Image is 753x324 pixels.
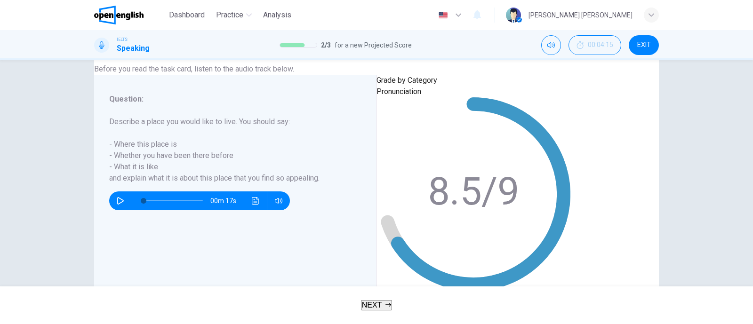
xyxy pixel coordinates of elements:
[529,9,633,21] div: [PERSON_NAME] [PERSON_NAME]
[109,94,350,105] h6: Question :
[109,116,350,184] h6: Describe a place you would like to live. You should say: - Where this place is - Whether you have...
[437,12,449,19] img: en
[94,6,165,24] a: OpenEnglish logo
[541,35,561,55] div: Mute
[94,6,144,24] img: OpenEnglish logo
[629,35,659,55] button: EXIT
[362,301,382,309] span: NEXT
[569,35,621,55] button: 00:04:15
[216,9,243,21] span: Practice
[361,300,393,310] button: NEXT
[376,75,570,86] p: Grade by Category
[165,7,208,24] button: Dashboard
[569,35,621,55] div: Hide
[506,8,521,23] img: Profile picture
[169,9,205,21] span: Dashboard
[212,7,256,24] button: Practice
[117,36,128,43] span: IELTS
[376,87,421,96] span: Pronunciation
[259,7,295,24] button: Analysis
[263,9,291,21] span: Analysis
[248,191,263,210] button: Click to see the audio transcription
[428,169,519,214] text: 8.5/9
[335,40,412,51] span: for a new Projected Score
[637,41,651,49] span: EXIT
[588,41,613,49] span: 00:04:15
[210,191,244,210] span: 00m 17s
[321,40,331,51] span: 2 / 3
[117,43,150,54] h1: Speaking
